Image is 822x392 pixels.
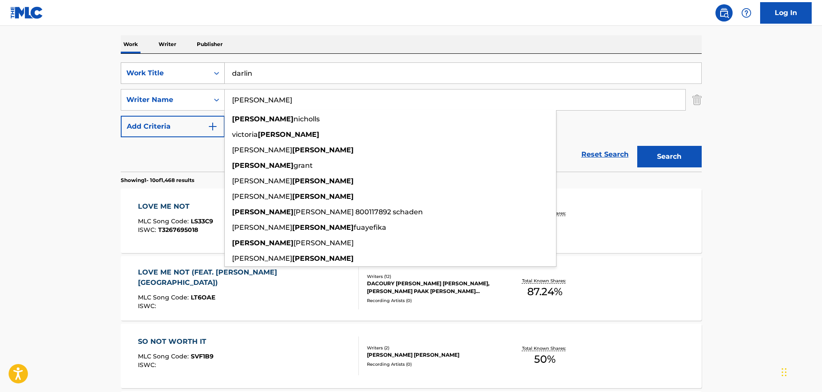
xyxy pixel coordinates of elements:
span: MLC Song Code : [138,293,191,301]
div: Work Title [126,68,204,78]
strong: [PERSON_NAME] [292,254,354,262]
strong: [PERSON_NAME] [232,161,293,170]
span: MLC Song Code : [138,217,191,225]
p: Writer [156,35,179,53]
button: Add Criteria [121,116,225,137]
span: [PERSON_NAME] [232,192,292,201]
span: 87.24 % [527,284,562,299]
a: Reset Search [577,145,633,164]
strong: [PERSON_NAME] [232,115,293,123]
div: SO NOT WORTH IT [138,336,214,347]
span: [PERSON_NAME] 800117892 schaden [293,208,423,216]
div: Writer Name [126,95,204,105]
span: ISWC : [138,226,158,234]
p: Showing 1 - 10 of 1,468 results [121,176,194,184]
img: help [741,8,752,18]
strong: [PERSON_NAME] [292,192,354,201]
div: [PERSON_NAME] [PERSON_NAME] [367,351,497,359]
span: MLC Song Code : [138,352,191,360]
span: ISWC : [138,302,158,310]
span: LS33C9 [191,217,213,225]
a: LOVE ME NOTMLC Song Code:LS33C9ISWC:T3267695018Writers (11)DACOURY [PERSON_NAME] PAAK [PERSON_NAM... [121,188,702,253]
span: 50 % [534,352,556,367]
strong: [PERSON_NAME] [292,146,354,154]
span: victoria [232,130,258,139]
div: LOVE ME NOT (FEAT. [PERSON_NAME][GEOGRAPHIC_DATA]) [138,267,351,288]
span: [PERSON_NAME] [293,239,354,247]
a: Public Search [715,4,733,22]
div: Writers ( 2 ) [367,345,497,351]
div: Recording Artists ( 0 ) [367,297,497,304]
span: [PERSON_NAME] [232,146,292,154]
span: fuayefika [354,223,386,231]
iframe: Chat Widget [779,351,822,392]
strong: [PERSON_NAME] [292,223,354,231]
div: DACOURY [PERSON_NAME] [PERSON_NAME], [PERSON_NAME] PAAK [PERSON_NAME] [PERSON_NAME], [PERSON_NAME... [367,280,497,295]
span: LT6OAE [191,293,215,301]
p: Work [121,35,141,53]
div: Recording Artists ( 0 ) [367,361,497,367]
div: LOVE ME NOT [138,201,213,212]
span: [PERSON_NAME] [232,177,292,185]
button: Search [637,146,702,167]
span: T3267695018 [158,226,198,234]
img: MLC Logo [10,6,43,19]
img: Delete Criterion [692,89,702,111]
span: nicholls [293,115,320,123]
span: [PERSON_NAME] [232,223,292,231]
a: SO NOT WORTH ITMLC Song Code:SVF1B9ISWC:Writers (2)[PERSON_NAME] [PERSON_NAME]Recording Artists (... [121,324,702,388]
p: Total Known Shares: [522,278,568,284]
strong: [PERSON_NAME] [232,239,293,247]
span: SVF1B9 [191,352,214,360]
span: grant [293,161,313,170]
div: Writers ( 12 ) [367,273,497,280]
p: Total Known Shares: [522,345,568,352]
strong: [PERSON_NAME] [258,130,319,139]
span: [PERSON_NAME] [232,254,292,262]
strong: [PERSON_NAME] [232,208,293,216]
a: Log In [760,2,812,24]
img: search [719,8,729,18]
span: ISWC : [138,361,158,369]
form: Search Form [121,62,702,172]
p: Publisher [194,35,225,53]
strong: [PERSON_NAME] [292,177,354,185]
img: 9d2ae6d4665cec9f34b9.svg [208,121,218,132]
div: Help [738,4,755,22]
div: Drag [782,359,787,385]
a: LOVE ME NOT (FEAT. [PERSON_NAME][GEOGRAPHIC_DATA])MLC Song Code:LT6OAEISWC:Writers (12)DACOURY [P... [121,256,702,321]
